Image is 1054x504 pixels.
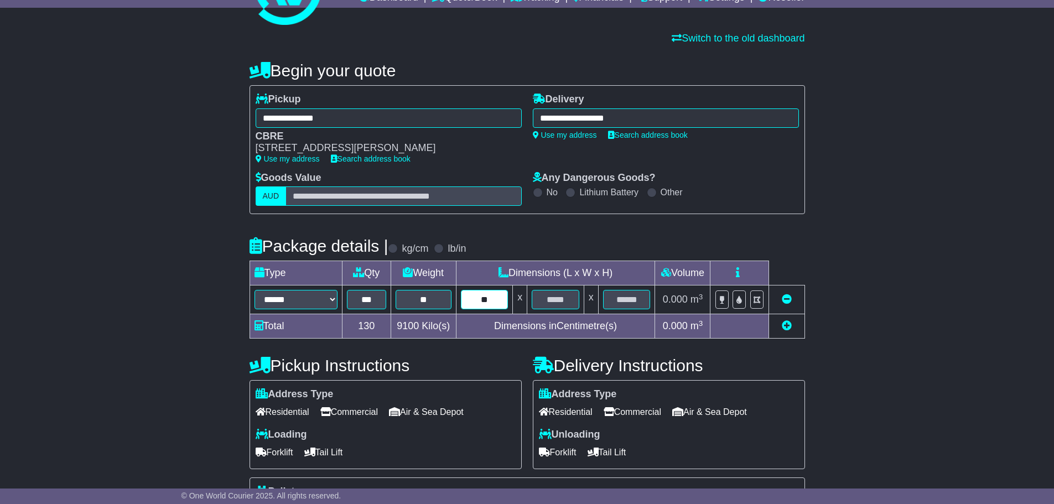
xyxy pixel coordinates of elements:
a: Use my address [533,131,597,139]
sup: 3 [699,293,703,301]
label: Address Type [256,388,334,401]
span: m [690,294,703,305]
a: Switch to the old dashboard [672,33,804,44]
span: Tail Lift [588,444,626,461]
label: No [547,187,558,198]
label: Pickup [256,93,301,106]
label: Any Dangerous Goods? [533,172,656,184]
div: CBRE [256,131,511,143]
td: Kilo(s) [391,314,456,339]
label: lb/in [448,243,466,255]
h4: Package details | [250,237,388,255]
span: 9100 [397,320,419,331]
span: Forklift [256,444,293,461]
span: Air & Sea Depot [389,403,464,420]
span: m [690,320,703,331]
h4: Delivery Instructions [533,356,805,375]
label: Loading [256,429,307,441]
h4: Pickup Instructions [250,356,522,375]
span: Tail Lift [304,444,343,461]
label: Address Type [539,388,617,401]
a: Search address book [331,154,411,163]
td: 130 [342,314,391,339]
label: kg/cm [402,243,428,255]
span: Residential [539,403,593,420]
span: Commercial [320,403,378,420]
td: x [584,285,598,314]
td: Qty [342,261,391,285]
span: Forklift [539,444,577,461]
label: Pallet [256,486,295,498]
span: Commercial [604,403,661,420]
td: Type [250,261,342,285]
td: Total [250,314,342,339]
span: Air & Sea Depot [672,403,747,420]
td: Dimensions in Centimetre(s) [456,314,655,339]
sup: 3 [699,319,703,328]
td: Dimensions (L x W x H) [456,261,655,285]
label: Lithium Battery [579,187,638,198]
label: AUD [256,186,287,206]
span: Residential [256,403,309,420]
label: Goods Value [256,172,321,184]
span: 0.000 [663,294,688,305]
td: x [513,285,527,314]
label: Delivery [533,93,584,106]
div: [STREET_ADDRESS][PERSON_NAME] [256,142,511,154]
label: Other [661,187,683,198]
span: 0.000 [663,320,688,331]
a: Use my address [256,154,320,163]
td: Volume [655,261,710,285]
label: Unloading [539,429,600,441]
span: © One World Courier 2025. All rights reserved. [181,491,341,500]
a: Remove this item [782,294,792,305]
a: Add new item [782,320,792,331]
a: Search address book [608,131,688,139]
td: Weight [391,261,456,285]
h4: Begin your quote [250,61,805,80]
